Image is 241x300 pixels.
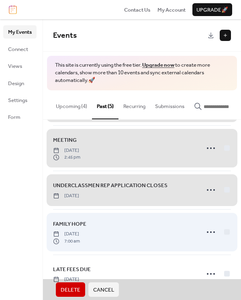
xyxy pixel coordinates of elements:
[142,60,174,70] a: Upgrade now
[8,28,32,36] span: My Events
[124,6,151,14] a: Contact Us
[51,90,92,118] button: Upcoming (4)
[3,59,37,72] a: Views
[92,90,118,119] button: Past (5)
[157,6,186,14] a: My Account
[3,43,37,55] a: Connect
[150,90,189,118] button: Submissions
[3,77,37,90] a: Design
[8,113,20,121] span: Form
[3,25,37,38] a: My Events
[9,5,17,14] img: logo
[118,90,150,118] button: Recurring
[3,94,37,106] a: Settings
[192,3,232,16] button: Upgrade🚀
[88,282,119,297] button: Cancel
[61,286,80,294] span: Delete
[53,28,77,43] span: Events
[56,282,85,297] button: Delete
[93,286,114,294] span: Cancel
[8,62,22,70] span: Views
[55,61,229,84] span: This site is currently using the free tier. to create more calendars, show more than 10 events an...
[8,96,27,104] span: Settings
[3,110,37,123] a: Form
[8,80,24,88] span: Design
[196,6,228,14] span: Upgrade 🚀
[8,45,28,53] span: Connect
